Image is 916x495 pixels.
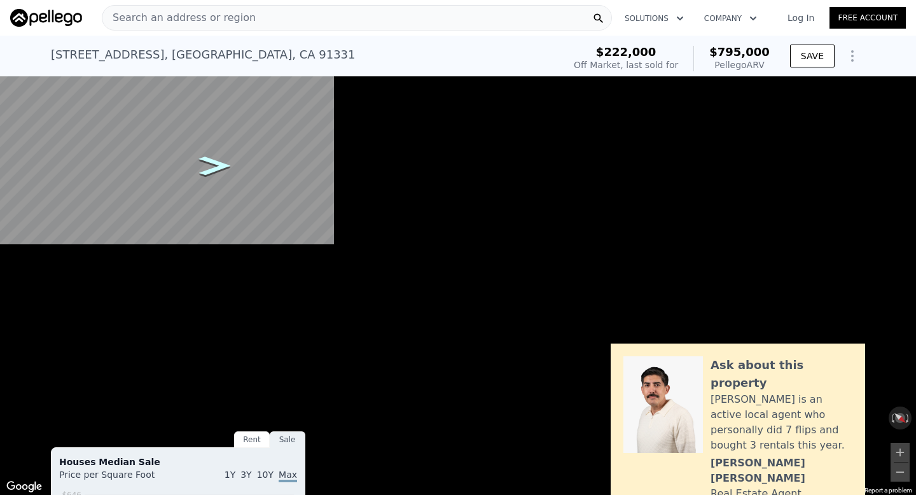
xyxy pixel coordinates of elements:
span: 10Y [257,470,274,480]
span: 1Y [225,470,235,480]
div: Ask about this property [711,356,852,392]
div: [STREET_ADDRESS] , [GEOGRAPHIC_DATA] , CA 91331 [51,46,356,64]
div: Houses Median Sale [59,456,297,468]
a: Log In [772,11,829,24]
span: Search an address or region [102,10,256,25]
button: Solutions [614,7,694,30]
div: [PERSON_NAME] is an active local agent who personally did 7 flips and bought 3 rentals this year. [711,392,852,453]
div: [PERSON_NAME] [PERSON_NAME] [711,456,852,486]
div: Sale [270,431,305,448]
button: Company [694,7,767,30]
div: Rent [234,431,270,448]
span: Max [279,470,297,482]
span: 3Y [240,470,251,480]
div: Off Market, last sold for [574,59,678,71]
button: SAVE [790,45,835,67]
span: $795,000 [709,45,770,59]
button: Show Options [840,43,865,69]
div: Price per Square Foot [59,468,178,489]
span: $222,000 [596,45,656,59]
img: Pellego [10,9,82,27]
a: Free Account [829,7,906,29]
div: Pellego ARV [709,59,770,71]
